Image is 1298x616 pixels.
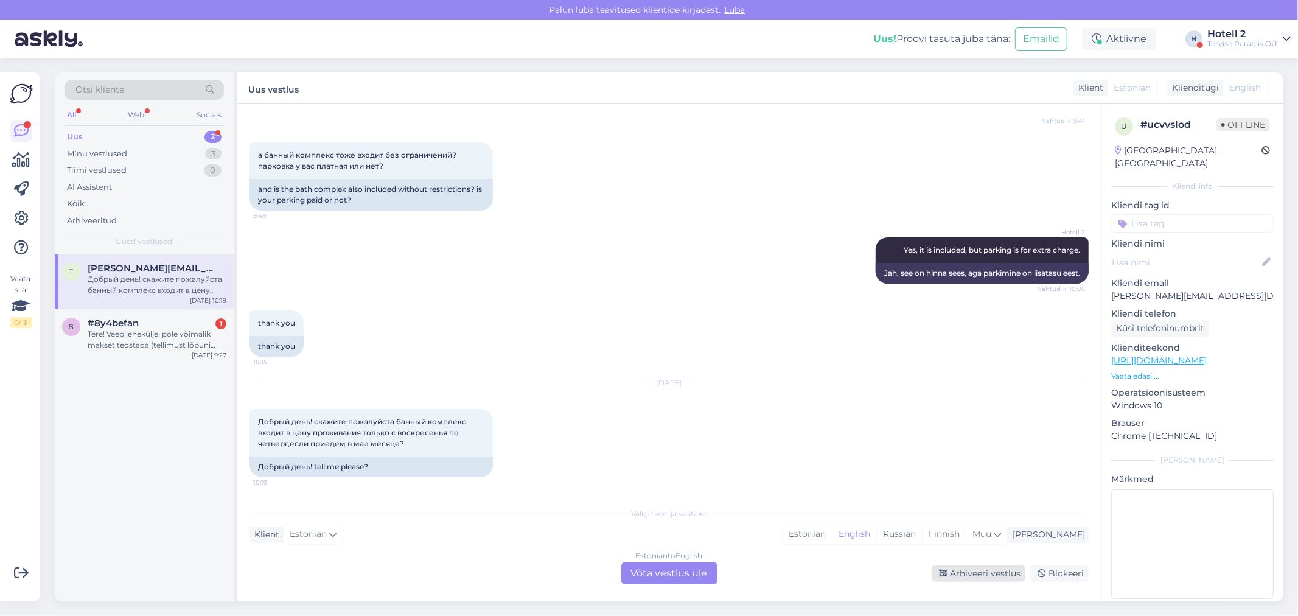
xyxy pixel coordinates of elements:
div: AI Assistent [67,181,112,194]
span: u [1121,122,1127,131]
div: Küsi telefoninumbrit [1111,320,1209,337]
p: Windows 10 [1111,399,1274,412]
div: Blokeeri [1030,565,1089,582]
div: 0 / 3 [10,317,32,328]
button: Emailid [1015,27,1067,51]
div: [DATE] 9:27 [192,351,226,360]
span: tatjana.sperlina@inbox.lv [88,263,214,274]
span: Estonian [1114,82,1151,94]
div: 1 [215,318,226,329]
div: Uus [67,131,83,143]
span: Uued vestlused [116,236,173,247]
span: Hotell 2 [1039,228,1085,237]
div: Russian [876,525,922,544]
p: Kliendi email [1111,277,1274,290]
div: Hotell 2 [1207,29,1277,39]
span: 10:15 [253,357,299,366]
span: #8y4befan [88,318,139,329]
div: Estonian to English [636,550,703,561]
span: Otsi kliente [75,83,124,96]
div: and is the bath complex also included without restrictions? is your parking paid or not? [249,179,493,211]
label: Uus vestlus [248,80,299,96]
div: # ucvvslod [1140,117,1216,132]
span: t [69,267,74,276]
input: Lisa nimi [1112,256,1260,269]
a: [URL][DOMAIN_NAME] [1111,355,1207,366]
div: Web [126,107,147,123]
div: H [1185,30,1202,47]
div: 0 [204,164,222,177]
div: Tiimi vestlused [67,164,127,177]
span: Muu [972,528,991,539]
p: Kliendi telefon [1111,307,1274,320]
div: 2 [204,131,222,143]
div: Tervise Paradiis OÜ [1207,39,1277,49]
p: Kliendi nimi [1111,237,1274,250]
span: Estonian [290,528,327,541]
span: а банный комплекс тоже входит без ограничений? парковка у вас платная или нет? [258,150,458,170]
div: [PERSON_NAME] [1111,455,1274,466]
div: Добрый день! tell me please? [249,457,493,477]
span: Nähtud ✓ 9:41 [1039,116,1085,125]
div: Klienditugi [1167,82,1219,94]
div: Valige keel ja vastake [249,508,1089,519]
div: [DATE] [249,377,1089,388]
span: 8 [69,322,74,331]
div: 3 [205,148,222,160]
span: English [1229,82,1261,94]
div: Kliendi info [1111,181,1274,192]
div: Võta vestlus üle [621,562,717,584]
div: Socials [194,107,224,123]
div: Kõik [67,198,85,210]
div: Vaata siia [10,273,32,328]
div: Estonian [783,525,832,544]
div: thank you [249,336,304,357]
p: [PERSON_NAME][EMAIL_ADDRESS][DOMAIN_NAME] [1111,290,1274,303]
span: Luba [721,4,749,15]
div: [GEOGRAPHIC_DATA], [GEOGRAPHIC_DATA] [1115,144,1261,170]
div: Proovi tasuta juba täna: [873,32,1010,46]
div: Tere! Veebileheküljel pole võimalik makset teostada (tellimust lõpuni viia). Kõik väljad on täide... [88,329,226,351]
a: Hotell 2Tervise Paradiis OÜ [1207,29,1291,49]
span: 9:48 [253,211,299,220]
span: thank you [258,318,295,327]
div: Klient [1073,82,1103,94]
div: Finnish [922,525,966,544]
div: Добрый день! скажите пожалуйста банный комплекс входит в цену проживания только с воскресенья по ... [88,274,226,296]
b: Uus! [873,33,896,44]
div: Aktiivne [1082,28,1156,50]
span: 10:19 [253,478,299,487]
div: [DATE] 10:19 [190,296,226,305]
input: Lisa tag [1111,214,1274,233]
div: Klient [249,528,279,541]
div: Jah, see on hinna sees, aga parkimine on lisatasu eest. [876,263,1089,284]
p: Operatsioonisüsteem [1111,387,1274,399]
p: Chrome [TECHNICAL_ID] [1111,430,1274,443]
div: Arhiveeritud [67,215,117,227]
span: Nähtud ✓ 10:05 [1037,284,1085,293]
div: Arhiveeri vestlus [932,565,1025,582]
span: Добрый день! скажите пожалуйста банный комплекс входит в цену проживания только с воскресенья по ... [258,417,468,448]
p: Vaata edasi ... [1111,371,1274,382]
p: Klienditeekond [1111,341,1274,354]
div: English [832,525,876,544]
span: Yes, it is included, but parking is for extra charge. [904,245,1080,254]
p: Kliendi tag'id [1111,199,1274,212]
p: Märkmed [1111,473,1274,486]
span: Offline [1216,118,1270,131]
div: [PERSON_NAME] [1008,528,1085,541]
p: Brauser [1111,417,1274,430]
div: All [65,107,79,123]
img: Askly Logo [10,82,33,105]
div: Minu vestlused [67,148,127,160]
